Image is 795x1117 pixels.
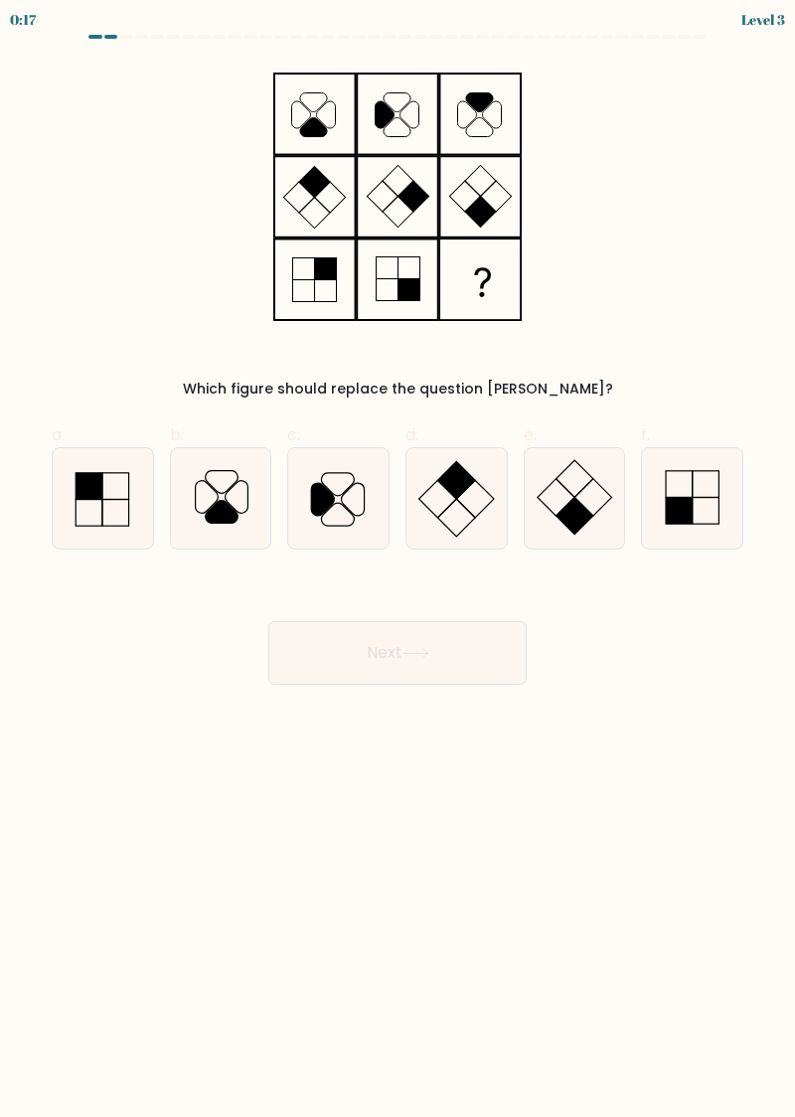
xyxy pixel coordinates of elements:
[287,423,300,446] span: c.
[64,379,731,399] div: Which figure should replace the question [PERSON_NAME]?
[741,9,785,30] div: Level 3
[52,423,65,446] span: a.
[641,423,650,446] span: f.
[405,423,418,446] span: d.
[10,9,36,30] div: 0:17
[170,423,184,446] span: b.
[268,621,527,685] button: Next
[524,423,537,446] span: e.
